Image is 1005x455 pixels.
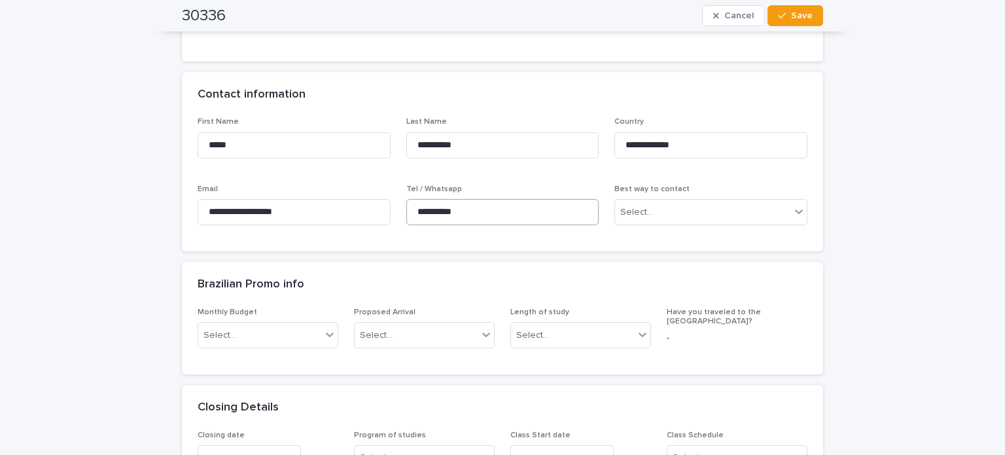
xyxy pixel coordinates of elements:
div: Select... [360,329,393,342]
span: Have you traveled to the [GEOGRAPHIC_DATA]? [667,308,761,325]
h2: Brazilian Promo info [198,278,304,292]
span: Best way to contact [614,185,690,193]
span: Last Name [406,118,447,126]
span: Email [198,185,218,193]
div: Select... [620,206,653,219]
span: Program of studies [354,431,426,439]
span: Proposed Arrival [354,308,415,316]
div: Select... [516,329,549,342]
button: Save [767,5,823,26]
h2: Closing Details [198,401,279,415]
span: Country [614,118,644,126]
div: Select... [203,329,236,342]
span: First Name [198,118,239,126]
span: Save [791,11,813,20]
span: Cancel [724,11,754,20]
p: - [667,331,807,345]
span: Class Start date [510,431,571,439]
span: Class Schedule [667,431,724,439]
h2: Contact information [198,88,306,102]
span: Tel / Whatsapp [406,185,462,193]
button: Cancel [702,5,765,26]
span: Monthly Budget [198,308,257,316]
span: Closing date [198,431,245,439]
h2: 30336 [182,7,226,26]
span: Length of study [510,308,569,316]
